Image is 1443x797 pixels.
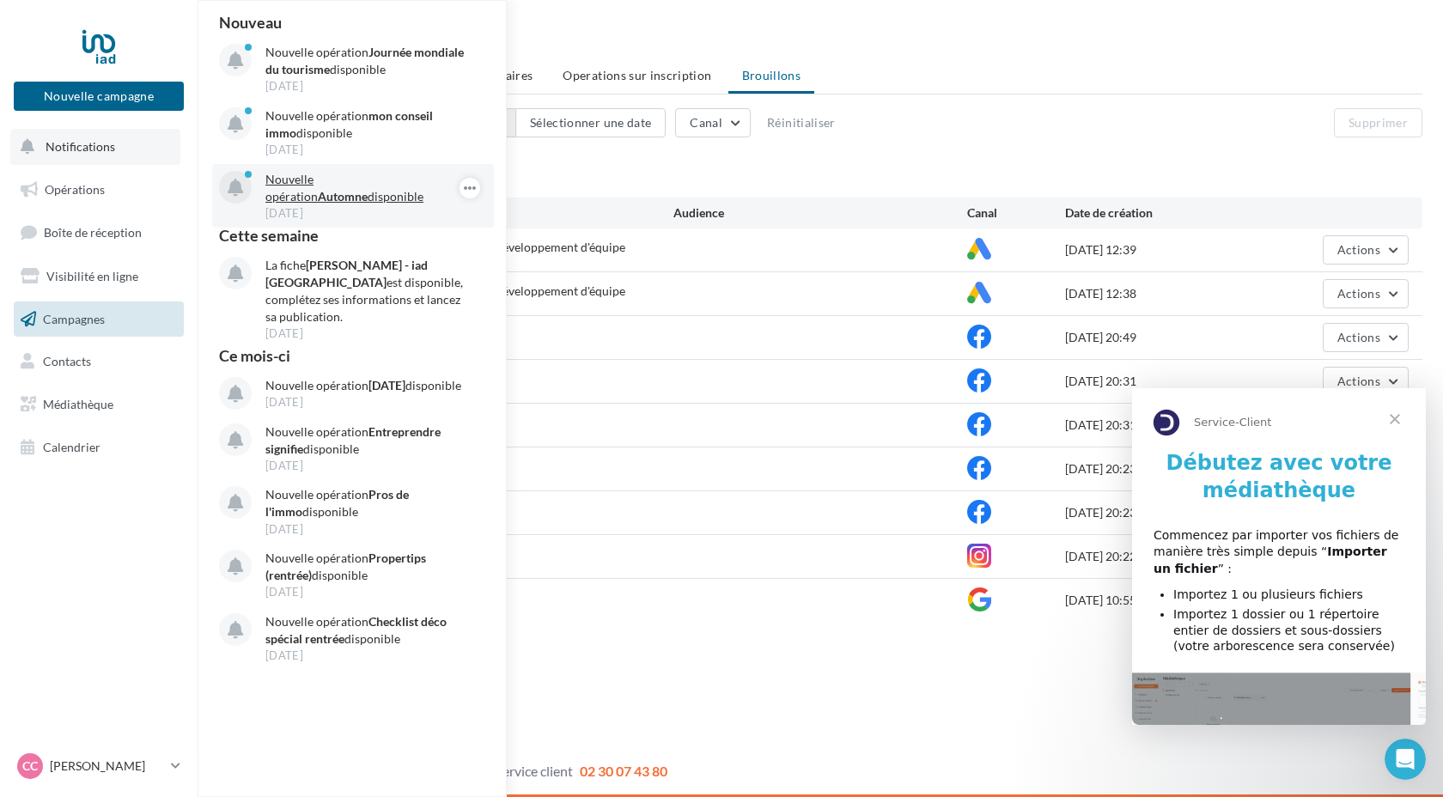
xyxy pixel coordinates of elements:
[1323,235,1409,265] button: Actions
[10,172,187,208] a: Opérations
[675,108,751,137] button: Canal
[580,763,667,779] span: 02 30 07 43 80
[1065,329,1261,346] div: [DATE] 20:49
[10,386,187,423] a: Médiathèque
[43,311,105,325] span: Campagnes
[1065,417,1261,434] div: [DATE] 20:31
[563,68,711,82] span: Operations sur inscription
[43,354,91,368] span: Contacts
[14,82,184,111] button: Nouvelle campagne
[515,108,666,137] button: Sélectionner une date
[1337,330,1380,344] span: Actions
[218,27,1422,53] div: Mes campagnes
[10,429,187,465] a: Calendrier
[46,269,138,283] span: Visibilité en ligne
[1065,285,1261,302] div: [DATE] 12:38
[14,750,184,782] a: CC [PERSON_NAME]
[10,301,187,338] a: Campagnes
[50,757,164,775] p: [PERSON_NAME]
[1337,242,1380,257] span: Actions
[10,129,180,165] button: Notifications
[1065,460,1261,478] div: [DATE] 20:23
[1323,279,1409,308] button: Actions
[43,440,100,454] span: Calendrier
[43,397,113,411] span: Médiathèque
[1065,548,1261,565] div: [DATE] 20:22
[10,214,187,251] a: Boîte de réception
[22,757,38,775] span: CC
[1065,504,1261,521] div: [DATE] 20:23
[486,108,666,137] button: Sélectionner une date
[46,139,115,154] span: Notifications
[967,204,1065,222] div: Canal
[673,204,968,222] div: Audience
[1337,374,1380,388] span: Actions
[1065,592,1261,609] div: [DATE] 10:55
[45,182,105,197] span: Opérations
[1065,373,1261,390] div: [DATE] 20:31
[44,225,142,240] span: Boîte de réception
[1334,108,1422,137] button: Supprimer
[1323,323,1409,352] button: Actions
[1323,367,1409,396] button: Actions
[1065,241,1261,259] div: [DATE] 12:39
[496,763,573,779] span: Service client
[10,259,187,295] a: Visibilité en ligne
[1385,739,1426,780] iframe: Intercom live chat
[1065,204,1261,222] div: Date de création
[10,344,187,380] a: Contacts
[1337,286,1380,301] span: Actions
[760,113,843,133] button: Réinitialiser
[1132,388,1426,725] iframe: Intercom live chat message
